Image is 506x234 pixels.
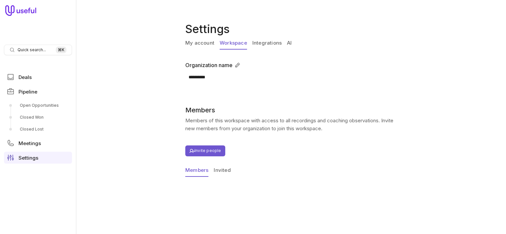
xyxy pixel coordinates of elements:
[4,100,72,111] a: Open Opportunities
[252,37,282,50] a: Integrations
[185,37,214,50] a: My account
[233,60,242,70] button: Edit organization name
[4,152,72,164] a: Settings
[4,86,72,97] a: Pipeline
[185,106,394,114] h2: Members
[214,164,231,177] button: Invited
[4,71,72,83] a: Deals
[185,61,233,69] label: Organization name
[4,112,72,123] a: Closed Won
[4,124,72,135] a: Closed Lost
[185,145,225,156] button: Invite people
[18,75,32,80] span: Deals
[287,37,292,50] a: AI
[18,89,37,94] span: Pipeline
[18,155,38,160] span: Settings
[185,164,208,177] button: Members
[4,100,72,135] div: Pipeline submenu
[4,137,72,149] a: Meetings
[185,21,397,37] h1: Settings
[220,37,247,50] a: Workspace
[185,117,394,133] p: Members of this workspace with access to all recordings and coaching observations. Invite new mem...
[18,47,46,53] span: Quick search...
[18,141,41,146] span: Meetings
[56,47,66,53] kbd: ⌘ K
